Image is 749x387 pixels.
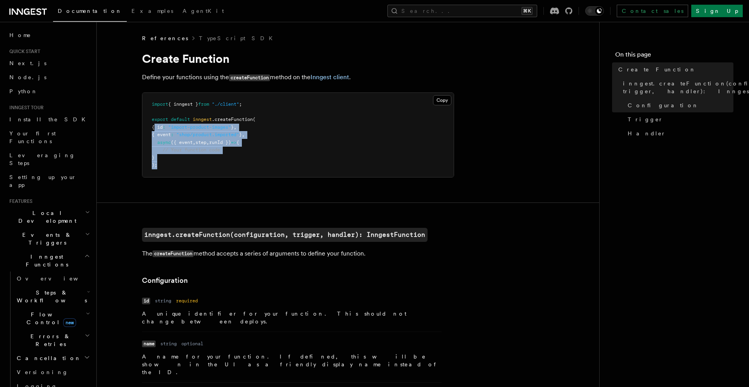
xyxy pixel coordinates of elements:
[239,101,242,107] span: ;
[142,51,454,66] h1: Create Function
[152,132,171,137] span: { event
[142,275,188,286] a: Configuration
[183,8,224,14] span: AgentKit
[6,112,92,126] a: Install the SDK
[198,101,209,107] span: from
[195,140,206,145] span: step
[615,50,733,62] h4: On this page
[253,117,256,122] span: (
[6,70,92,84] a: Node.js
[14,286,92,307] button: Steps & Workflows
[9,130,56,144] span: Your first Functions
[193,117,212,122] span: inngest
[9,60,46,66] span: Next.js
[234,124,236,130] span: ,
[14,351,92,365] button: Cancellation
[628,130,666,137] span: Handler
[14,272,92,286] a: Overview
[155,298,171,304] dd: string
[625,126,733,140] a: Handler
[6,170,92,192] a: Setting up your app
[9,74,46,80] span: Node.js
[142,298,150,304] code: id
[168,101,198,107] span: { inngest }
[618,66,696,73] span: Create Function
[433,95,451,105] button: Copy
[6,209,85,225] span: Local Development
[142,34,188,42] span: References
[625,98,733,112] a: Configuration
[9,88,38,94] span: Python
[176,132,239,137] span: "shop/product.imported"
[153,250,193,257] code: createFunction
[9,174,76,188] span: Setting up your app
[231,140,236,145] span: =>
[171,132,174,137] span: :
[142,353,442,376] p: A name for your function. If defined, this will be shown in the UI as a friendly display name ins...
[181,341,203,347] dd: optional
[6,56,92,70] a: Next.js
[14,311,86,326] span: Flow Control
[6,198,32,204] span: Features
[311,73,349,81] a: Inngest client
[625,112,733,126] a: Trigger
[617,5,688,17] a: Contact sales
[6,231,85,247] span: Events & Triggers
[17,369,68,375] span: Versioning
[6,84,92,98] a: Python
[142,341,156,347] code: name
[6,228,92,250] button: Events & Triggers
[127,2,178,21] a: Examples
[6,126,92,148] a: Your first Functions
[206,140,209,145] span: ,
[6,105,44,111] span: Inngest tour
[160,341,177,347] dd: string
[212,101,239,107] span: "./client"
[6,253,84,268] span: Inngest Functions
[628,115,663,123] span: Trigger
[152,155,154,160] span: }
[152,162,157,168] span: );
[17,275,97,282] span: Overview
[6,28,92,42] a: Home
[171,140,193,145] span: ({ event
[6,206,92,228] button: Local Development
[231,124,234,130] span: }
[209,140,231,145] span: runId })
[242,132,245,137] span: ,
[14,354,81,362] span: Cancellation
[163,124,165,130] span: :
[229,75,270,81] code: createFunction
[14,332,85,348] span: Errors & Retries
[193,140,195,145] span: ,
[522,7,532,15] kbd: ⌘K
[212,117,253,122] span: .createFunction
[171,117,190,122] span: default
[131,8,173,14] span: Examples
[615,62,733,76] a: Create Function
[9,116,90,122] span: Install the SDK
[152,124,163,130] span: { id
[14,365,92,379] a: Versioning
[585,6,604,16] button: Toggle dark mode
[163,147,220,153] span: // Your function code
[14,289,87,304] span: Steps & Workflows
[199,34,277,42] a: TypeScript SDK
[176,298,198,304] dd: required
[620,76,733,98] a: inngest.createFunction(configuration, trigger, handler): InngestFunction
[142,248,454,259] p: The method accepts a series of arguments to define your function.
[58,8,122,14] span: Documentation
[9,31,31,39] span: Home
[53,2,127,22] a: Documentation
[9,152,75,166] span: Leveraging Steps
[14,307,92,329] button: Flow Controlnew
[142,228,428,242] code: inngest.createFunction(configuration, trigger, handler): InngestFunction
[239,132,242,137] span: }
[178,2,229,21] a: AgentKit
[142,72,454,83] p: Define your functions using the method on the .
[691,5,743,17] a: Sign Up
[236,140,239,145] span: {
[628,101,699,109] span: Configuration
[6,48,40,55] span: Quick start
[14,329,92,351] button: Errors & Retries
